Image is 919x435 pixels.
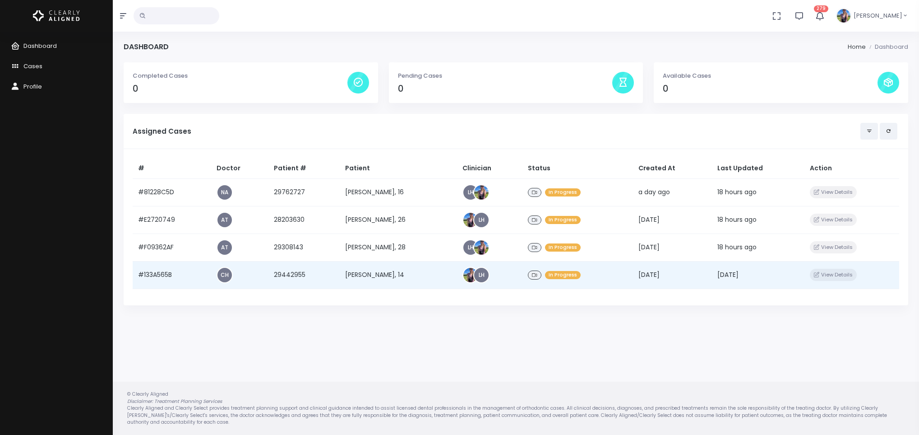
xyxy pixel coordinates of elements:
[638,215,660,224] span: [DATE]
[522,158,633,179] th: Status
[717,187,757,196] span: 18 hours ago
[717,215,757,224] span: 18 hours ago
[474,213,489,227] a: LH
[133,178,211,206] td: #81228C5D
[23,82,42,91] span: Profile
[717,270,739,279] span: [DATE]
[712,158,805,179] th: Last Updated
[810,186,856,198] button: View Details
[836,8,852,24] img: Header Avatar
[340,234,457,261] td: [PERSON_NAME], 28
[814,5,828,12] span: 279
[545,243,581,252] span: In Progress
[340,261,457,289] td: [PERSON_NAME], 14
[23,62,42,70] span: Cases
[633,158,711,179] th: Created At
[268,234,340,261] td: 29308143
[23,42,57,50] span: Dashboard
[133,84,347,94] h4: 0
[854,11,902,20] span: [PERSON_NAME]
[268,206,340,234] td: 28203630
[340,206,457,234] td: [PERSON_NAME], 26
[457,158,522,179] th: Clinician
[866,42,908,51] li: Dashboard
[638,243,660,252] span: [DATE]
[268,158,340,179] th: Patient #
[398,71,613,80] p: Pending Cases
[217,185,232,200] a: NA
[663,84,877,94] h4: 0
[217,268,232,282] a: CH
[848,42,866,51] li: Home
[340,158,457,179] th: Patient
[545,271,581,280] span: In Progress
[124,42,169,51] h4: Dashboard
[804,158,899,179] th: Action
[810,214,856,226] button: View Details
[663,71,877,80] p: Available Cases
[217,213,232,227] a: AT
[638,270,660,279] span: [DATE]
[463,185,478,200] a: LH
[340,178,457,206] td: [PERSON_NAME], 16
[133,206,211,234] td: #E2720749
[268,261,340,289] td: 29442955
[474,268,489,282] a: LH
[398,84,613,94] h4: 0
[133,234,211,261] td: #F09362AF
[33,6,80,25] img: Logo Horizontal
[133,71,347,80] p: Completed Cases
[133,261,211,289] td: #133A565B
[133,127,860,136] h5: Assigned Cases
[118,391,914,426] div: © Clearly Aligned Clearly Aligned and Clearly Select provides treatment planning support and clin...
[717,243,757,252] span: 18 hours ago
[268,178,340,206] td: 29762727
[545,216,581,225] span: In Progress
[127,398,222,405] em: Disclaimer: Treatment Planning Services
[133,158,211,179] th: #
[545,188,581,197] span: In Progress
[638,187,670,196] span: a day ago
[217,240,232,255] a: AT
[810,269,856,281] button: View Details
[211,158,268,179] th: Doctor
[810,241,856,253] button: View Details
[463,240,478,255] a: LH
